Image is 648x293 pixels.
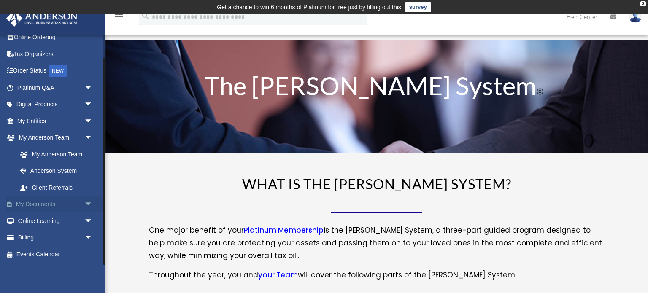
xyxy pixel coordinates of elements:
span: arrow_drop_down [84,229,101,247]
img: Anderson Advisors Platinum Portal [4,10,80,27]
a: Tax Organizers [6,46,105,62]
span: WHAT IS THE [PERSON_NAME] SYSTEM? [242,175,511,192]
a: My Documentsarrow_drop_down [6,196,105,213]
span: arrow_drop_down [84,196,101,213]
a: menu [114,15,124,22]
a: Events Calendar [6,246,105,263]
div: close [640,1,646,6]
span: arrow_drop_down [84,212,101,230]
a: Platinum Membership [244,225,324,239]
p: Throughout the year, you and will cover the following parts of the [PERSON_NAME] System: [149,269,605,282]
i: search [141,11,150,21]
a: My Anderson Teamarrow_drop_down [6,129,105,146]
a: Online Learningarrow_drop_down [6,212,105,229]
h1: The [PERSON_NAME] System [160,73,594,102]
a: Anderson System [12,163,101,180]
a: Platinum Q&Aarrow_drop_down [6,79,105,96]
span: arrow_drop_down [84,129,101,147]
div: Get a chance to win 6 months of Platinum for free just by filling out this [217,2,401,12]
a: My Entitiesarrow_drop_down [6,113,105,129]
span: arrow_drop_down [84,96,101,113]
img: User Pic [629,11,642,23]
a: Order StatusNEW [6,62,105,80]
span: arrow_drop_down [84,113,101,130]
i: menu [114,12,124,22]
a: Online Ordering [6,29,105,46]
a: Client Referrals [12,179,105,196]
div: NEW [49,65,67,77]
a: survey [405,2,431,12]
p: One major benefit of your is the [PERSON_NAME] System, a three-part guided program designed to he... [149,224,605,269]
a: your Team [258,270,298,284]
span: arrow_drop_down [84,79,101,97]
a: Billingarrow_drop_down [6,229,105,246]
a: My Anderson Team [12,146,105,163]
a: Digital Productsarrow_drop_down [6,96,105,113]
